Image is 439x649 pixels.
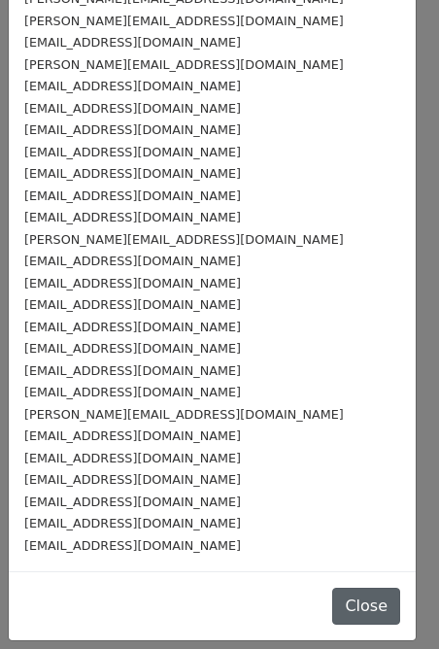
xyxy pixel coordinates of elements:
[24,188,241,203] small: [EMAIL_ADDRESS][DOMAIN_NAME]
[24,341,241,356] small: [EMAIL_ADDRESS][DOMAIN_NAME]
[24,363,241,378] small: [EMAIL_ADDRESS][DOMAIN_NAME]
[24,145,241,159] small: [EMAIL_ADDRESS][DOMAIN_NAME]
[24,122,241,137] small: [EMAIL_ADDRESS][DOMAIN_NAME]
[24,472,241,487] small: [EMAIL_ADDRESS][DOMAIN_NAME]
[24,428,241,443] small: [EMAIL_ADDRESS][DOMAIN_NAME]
[24,516,241,530] small: [EMAIL_ADDRESS][DOMAIN_NAME]
[332,588,400,625] button: Close
[24,538,241,553] small: [EMAIL_ADDRESS][DOMAIN_NAME]
[24,101,241,116] small: [EMAIL_ADDRESS][DOMAIN_NAME]
[24,451,241,465] small: [EMAIL_ADDRESS][DOMAIN_NAME]
[24,166,241,181] small: [EMAIL_ADDRESS][DOMAIN_NAME]
[24,232,344,247] small: [PERSON_NAME][EMAIL_ADDRESS][DOMAIN_NAME]
[24,210,241,224] small: [EMAIL_ADDRESS][DOMAIN_NAME]
[24,320,241,334] small: [EMAIL_ADDRESS][DOMAIN_NAME]
[342,556,439,649] div: 聊天小组件
[24,385,241,399] small: [EMAIL_ADDRESS][DOMAIN_NAME]
[24,254,241,268] small: [EMAIL_ADDRESS][DOMAIN_NAME]
[24,79,241,93] small: [EMAIL_ADDRESS][DOMAIN_NAME]
[24,276,241,290] small: [EMAIL_ADDRESS][DOMAIN_NAME]
[24,35,241,50] small: [EMAIL_ADDRESS][DOMAIN_NAME]
[24,407,344,422] small: [PERSON_NAME][EMAIL_ADDRESS][DOMAIN_NAME]
[342,556,439,649] iframe: Chat Widget
[24,57,344,72] small: [PERSON_NAME][EMAIL_ADDRESS][DOMAIN_NAME]
[24,495,241,509] small: [EMAIL_ADDRESS][DOMAIN_NAME]
[24,14,344,28] small: [PERSON_NAME][EMAIL_ADDRESS][DOMAIN_NAME]
[24,297,241,312] small: [EMAIL_ADDRESS][DOMAIN_NAME]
